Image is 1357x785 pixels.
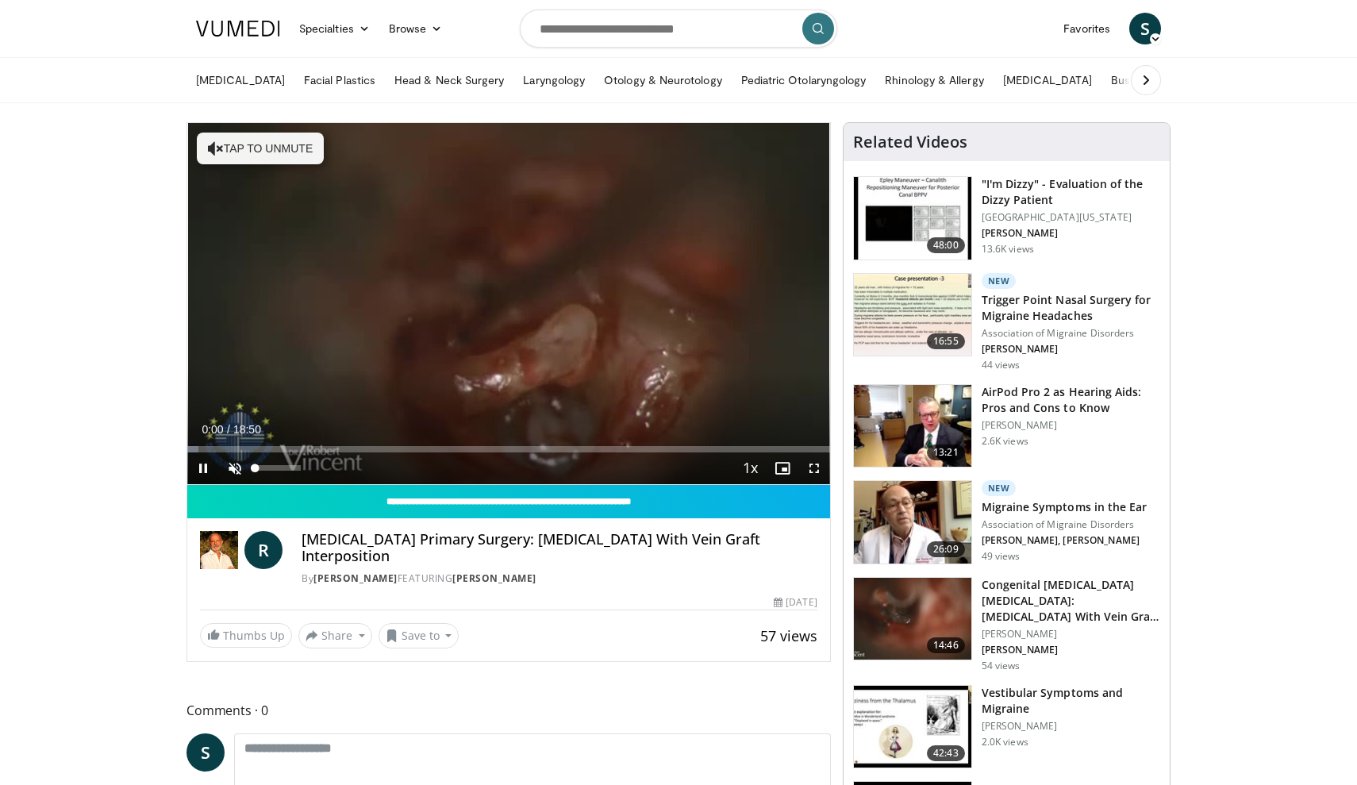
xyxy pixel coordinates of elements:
div: [DATE] [774,595,817,610]
a: Rhinology & Allergy [875,64,993,96]
h4: Related Videos [853,133,967,152]
h3: Trigger Point Nasal Surgery for Migraine Headaches [982,292,1160,324]
a: Otology & Neurotology [594,64,731,96]
img: e210fff0-48dc-401d-a588-2414379ba01b.150x105_q85_crop-smart_upscale.jpg [854,578,971,660]
img: fb121519-7efd-4119-8941-0107c5611251.150x105_q85_crop-smart_upscale.jpg [854,274,971,356]
a: [MEDICAL_DATA] [186,64,294,96]
div: By FEATURING [302,571,817,586]
h3: "I'm Dizzy" - Evaluation of the Dizzy Patient [982,176,1160,208]
p: Association of Migraine Disorders [982,327,1160,340]
a: Laryngology [513,64,594,96]
span: 0:00 [202,423,223,436]
a: 26:09 New Migraine Symptoms in the Ear Association of Migraine Disorders [PERSON_NAME], [PERSON_N... [853,480,1160,564]
a: R [244,531,283,569]
a: S [186,733,225,772]
span: 48:00 [927,237,965,253]
a: 48:00 "I'm Dizzy" - Evaluation of the Dizzy Patient [GEOGRAPHIC_DATA][US_STATE] [PERSON_NAME] 13.... [853,176,1160,260]
p: Association of Migraine Disorders [982,518,1147,531]
span: 13:21 [927,444,965,460]
a: Favorites [1054,13,1120,44]
p: [PERSON_NAME] [982,227,1160,240]
a: Specialties [290,13,379,44]
h3: Congenital [MEDICAL_DATA] [MEDICAL_DATA]: [MEDICAL_DATA] With Vein Graft Interpositi… [982,577,1160,625]
img: 5373e1fe-18ae-47e7-ad82-0c604b173657.150x105_q85_crop-smart_upscale.jpg [854,177,971,260]
p: 2.6K views [982,435,1028,448]
p: [PERSON_NAME] [982,419,1160,432]
div: Volume Level [255,465,300,471]
h3: Migraine Symptoms in the Ear [982,499,1147,515]
button: Tap to unmute [197,133,324,164]
a: S [1129,13,1161,44]
span: 14:46 [927,637,965,653]
span: 26:09 [927,541,965,557]
a: 42:43 Vestibular Symptoms and Migraine [PERSON_NAME] 2.0K views [853,685,1160,769]
img: 8017e85c-b799-48eb-8797-5beb0e975819.150x105_q85_crop-smart_upscale.jpg [854,481,971,564]
img: a78774a7-53a7-4b08-bcf0-1e3aa9dc638f.150x105_q85_crop-smart_upscale.jpg [854,385,971,468]
button: Enable picture-in-picture mode [767,452,798,484]
h4: [MEDICAL_DATA] Primary Surgery: [MEDICAL_DATA] With Vein Graft Interposition [302,531,817,565]
a: Business [1101,64,1182,96]
a: 13:21 AirPod Pro 2 as Hearing Aids: Pros and Cons to Know [PERSON_NAME] 2.6K views [853,384,1160,468]
p: 54 views [982,660,1021,672]
button: Fullscreen [798,452,830,484]
p: 13.6K views [982,243,1034,256]
p: New [982,273,1017,289]
a: Head & Neck Surgery [385,64,513,96]
button: Unmute [219,452,251,484]
span: 57 views [760,626,817,645]
a: Pediatric Otolaryngology [732,64,876,96]
p: [PERSON_NAME], [PERSON_NAME] [982,534,1147,547]
img: VuMedi Logo [196,21,280,37]
span: 42:43 [927,745,965,761]
p: [PERSON_NAME] [982,644,1160,656]
div: Progress Bar [187,446,830,452]
a: Facial Plastics [294,64,385,96]
p: [GEOGRAPHIC_DATA][US_STATE] [982,211,1160,224]
span: 18:50 [233,423,261,436]
p: 49 views [982,550,1021,563]
button: Pause [187,452,219,484]
button: Save to [379,623,459,648]
img: Dr Robert Vincent [200,531,238,569]
h3: Vestibular Symptoms and Migraine [982,685,1160,717]
video-js: Video Player [187,123,830,485]
p: 2.0K views [982,736,1028,748]
a: [PERSON_NAME] [313,571,398,585]
span: / [227,423,230,436]
a: Thumbs Up [200,623,292,648]
span: Comments 0 [186,700,831,721]
a: 14:46 Congenital [MEDICAL_DATA] [MEDICAL_DATA]: [MEDICAL_DATA] With Vein Graft Interpositi… [PERS... [853,577,1160,672]
input: Search topics, interventions [520,10,837,48]
p: [PERSON_NAME] [982,720,1160,733]
button: Share [298,623,372,648]
a: Browse [379,13,452,44]
img: 5981515a-14bc-4275-ad5e-7ce3b63924e5.150x105_q85_crop-smart_upscale.jpg [854,686,971,768]
a: [MEDICAL_DATA] [994,64,1101,96]
p: [PERSON_NAME] [982,628,1160,641]
button: Playback Rate [735,452,767,484]
a: 16:55 New Trigger Point Nasal Surgery for Migraine Headaches Association of Migraine Disorders [P... [853,273,1160,371]
p: [PERSON_NAME] [982,343,1160,356]
p: 44 views [982,359,1021,371]
p: New [982,480,1017,496]
h3: AirPod Pro 2 as Hearing Aids: Pros and Cons to Know [982,384,1160,416]
a: [PERSON_NAME] [452,571,536,585]
span: 16:55 [927,333,965,349]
